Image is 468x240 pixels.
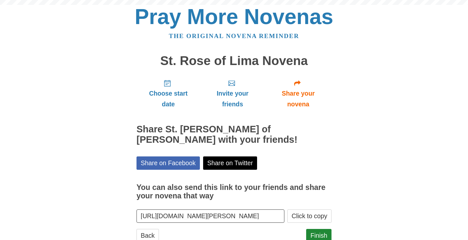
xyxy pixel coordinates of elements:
[136,74,200,113] a: Choose start date
[287,209,331,223] button: Click to copy
[136,183,331,200] h3: You can also send this link to your friends and share your novena that way
[200,74,265,113] a: Invite your friends
[207,88,258,110] span: Invite your friends
[136,156,200,170] a: Share on Facebook
[135,5,333,29] a: Pray More Novenas
[136,54,331,68] h1: St. Rose of Lima Novena
[136,124,331,145] h2: Share St. [PERSON_NAME] of [PERSON_NAME] with your friends!
[143,88,194,110] span: Choose start date
[203,156,257,170] a: Share on Twitter
[271,88,325,110] span: Share your novena
[169,33,299,39] a: The original novena reminder
[265,74,331,113] a: Share your novena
